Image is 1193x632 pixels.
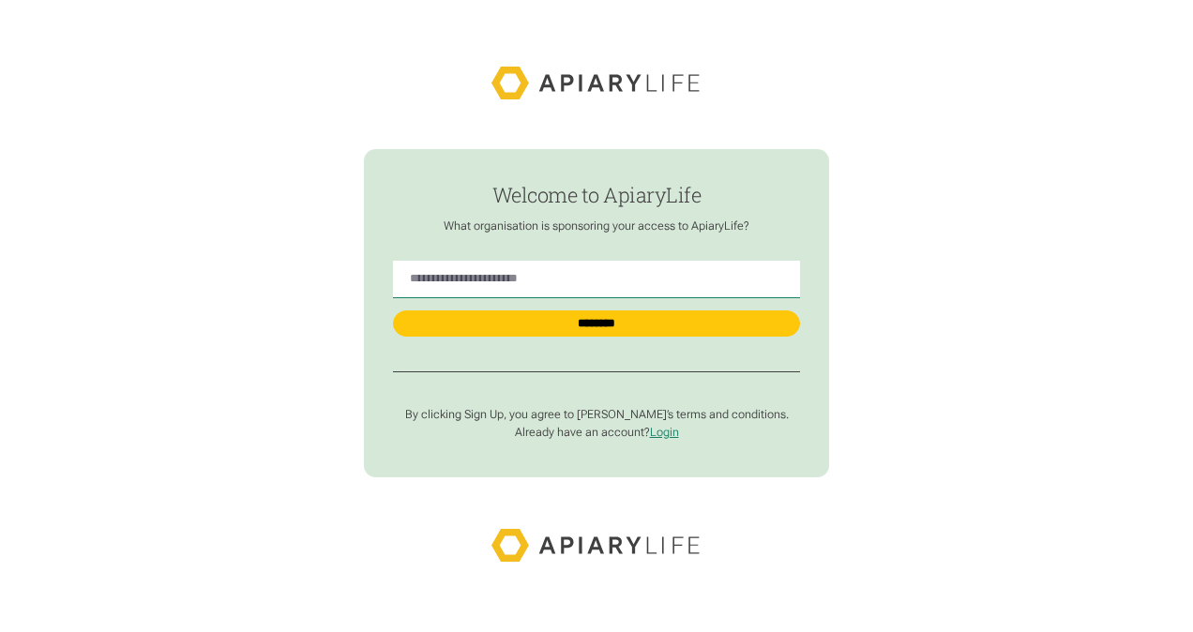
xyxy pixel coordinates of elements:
p: By clicking Sign Up, you agree to [PERSON_NAME]’s terms and conditions. [393,407,801,422]
a: Login [650,425,679,439]
p: Already have an account? [393,425,801,440]
p: What organisation is sponsoring your access to ApiaryLife? [393,218,801,233]
h1: Welcome to ApiaryLife [393,184,801,206]
form: find-employer [364,149,830,476]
